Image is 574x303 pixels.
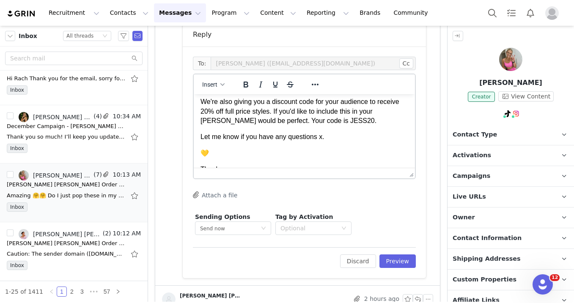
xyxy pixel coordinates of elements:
i: icon: down [261,226,266,232]
p: [PERSON_NAME] [448,78,574,88]
span: 10:13 AM [111,170,141,180]
span: 10:34 AM [111,112,141,122]
span: Contact Information [453,234,522,243]
div: Caution: The sender domain (byvayva.co) was only recently created, which may indicate it is a mal... [7,250,125,258]
div: [PERSON_NAME] [PERSON_NAME] Ambassador, [PERSON_NAME] [33,114,92,120]
span: Inbox [7,85,27,95]
img: 269953c5-d5c8-4cc0-baca-b156f8282dbe.jpg [19,170,29,180]
button: Reveal or hide additional toolbar items [308,79,322,90]
i: icon: search [132,55,137,61]
button: Italic [253,79,268,90]
div: Thanks, [3,34,254,42]
a: [PERSON_NAME] [PERSON_NAME] Ambassador, [PERSON_NAME] [19,229,101,239]
span: (7) [92,170,102,179]
li: 3 [77,287,87,297]
b: Sent: [3,83,19,90]
p: 💛 [7,55,214,64]
button: Search [483,3,502,22]
span: 10:12 AM [111,229,141,239]
img: 1c4e5f38-a3fa-4679-ada3-9abeaf8f1af6.jpg [19,229,29,239]
a: 2 [67,287,77,296]
button: Recruitment [44,3,104,22]
span: Custom Properties [453,275,516,284]
span: Shipping Addresses [453,254,521,264]
button: Strikethrough [283,79,297,90]
b: Subject: [3,97,28,104]
span: Campaigns [453,172,490,181]
div: Thank you so much! I’ll keep you updated xx On Tue, 2 Sep 2025 at 9:53 am, Lorna Jane Ambassador ... [7,133,125,141]
div: Reply [193,30,211,40]
img: placeholder-profile.jpg [545,6,559,20]
span: Sending Options [195,213,250,220]
button: View Content [498,91,554,101]
li: Previous Page [47,287,57,297]
iframe: Intercom live chat [533,274,553,295]
div: December Campaign - Lorna Jane Gifted Ambassador Program [7,122,125,131]
p: Thanks, Rach [7,71,214,90]
a: Tasks [502,3,521,22]
input: Search mail [5,52,143,65]
span: Owner [453,213,475,222]
button: Underline [268,79,283,90]
img: grin logo [7,10,36,18]
i: icon: left [49,289,54,294]
div: [PERSON_NAME] [PERSON_NAME] Ambassador, [PERSON_NAME] [33,231,101,237]
div: Do I just pop these in my content schedule or did you have any specific dates etc? [3,19,254,27]
p: Best x, Rachael [3,148,254,162]
span: (4) [92,112,102,121]
div: Lorna Jane Order Confirmation [7,180,125,189]
a: [PERSON_NAME] [PERSON_NAME] Ambassador, [PERSON_NAME] [19,170,92,180]
span: Creator [468,92,495,102]
button: Reporting [302,3,354,22]
button: Profile [540,6,567,20]
span: Inbox [7,202,27,212]
li: 57 [101,287,113,297]
div: [PERSON_NAME] [3,42,254,49]
i: icon: down [341,226,346,232]
button: Messages [154,3,206,22]
b: From: [3,70,21,76]
iframe: Rich Text Area [194,94,415,168]
span: ••• [87,287,101,297]
img: instagram.svg [513,110,519,117]
span: Inbox [7,144,27,153]
i: icon: down [102,33,107,39]
div: Press the Up and Down arrow keys to resize the editor. [406,168,415,178]
button: Bold [239,79,253,90]
a: 3 [77,287,87,296]
span: 12 [550,274,560,281]
div: Hi Rach Thank you for the email, sorry for my delay. I have just returned home after a big week a... [7,74,125,83]
div: Amazing 🤗🤗 Do I just pop these in my content schedule or did you have any specific dates etc? Tha... [7,191,125,200]
p: Hi [PERSON_NAME], [3,116,254,123]
div: [PERSON_NAME] [PERSON_NAME] Ambassador, [PERSON_NAME] [33,172,92,179]
span: Contact Type [453,130,497,139]
li: 1-25 of 1411 [5,287,43,297]
i: icon: right [115,289,121,294]
img: a6ce32b3-f8da-4cbf-a368-e0e5474735ab.jpg [19,112,29,122]
div: All threads [66,31,93,41]
div: Optional [280,224,337,232]
button: Notifications [521,3,540,22]
button: Contacts [105,3,154,22]
p: We're also giving you a discount code for your audience to receive 20% off full price styles. If ... [7,3,214,31]
span: Tag by Activation [275,213,333,220]
img: Jessi Elliott [499,48,522,71]
span: Inbox [7,261,27,270]
button: Attach a file [193,190,237,200]
a: Brands [354,3,388,22]
li: 1 [57,287,67,297]
p: Let me know if you have any questions x. [7,38,214,47]
div: [PERSON_NAME] [PERSON_NAME] Ambassador [180,292,243,299]
font: [PERSON_NAME] [PERSON_NAME] Ambassador <[EMAIL_ADDRESS][DOMAIN_NAME]> [DATE] 9:57:03 AM [EMAIL_AD... [3,70,232,104]
img: signatureImage [3,56,51,63]
span: To: [193,57,211,70]
a: 1 [57,287,66,296]
a: Community [389,3,437,22]
li: Next 3 Pages [87,287,101,297]
p: Absolutely obsessed! 😍 Thank you so much for sending this through, it looks amazing and the team ... [3,129,254,142]
button: Discard [340,254,376,268]
span: Activations [453,151,491,160]
button: Preview [379,254,416,268]
b: To: [3,90,13,97]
